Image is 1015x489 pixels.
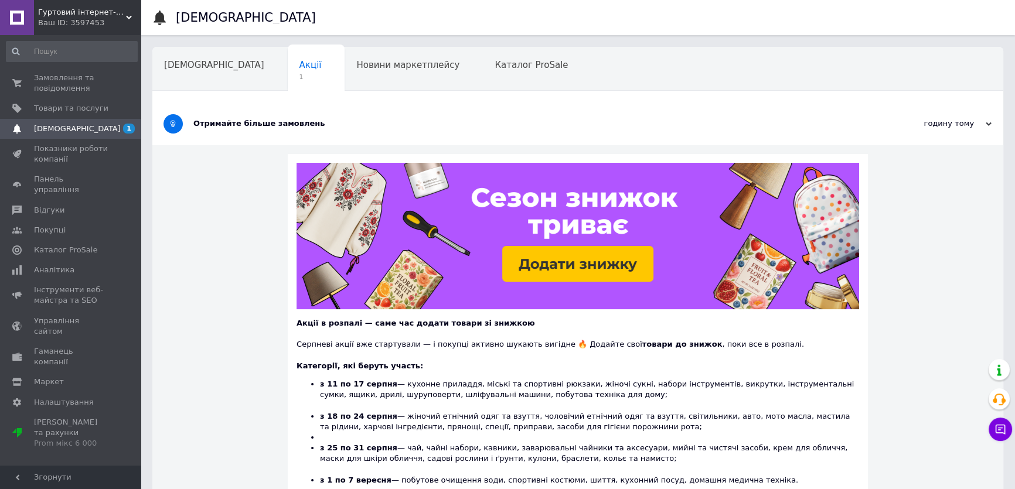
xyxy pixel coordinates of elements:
[320,443,397,452] b: з 25 по 31 серпня
[989,418,1012,441] button: Чат з покупцем
[34,245,97,255] span: Каталог ProSale
[38,7,126,18] span: Гуртовий інтернет-магазин DANA
[38,18,141,28] div: Ваш ID: 3597453
[299,73,322,81] span: 1
[320,412,397,420] b: з 18 по 24 серпня
[34,397,94,408] span: Налаштування
[297,329,859,350] div: Серпневі акції вже стартували — і покупці активно шукають вигідне 🔥 Додайте свої , поки все в роз...
[164,60,264,70] span: [DEMOGRAPHIC_DATA]
[34,377,64,387] span: Маркет
[34,417,108,449] span: [PERSON_NAME] та рахунки
[320,379,397,388] b: з 11 по 17 серпня
[320,475,859,485] li: — побутове очищення води, спортивні костюми, шиття, кухонний посуд, домашня медична техніка.
[299,60,322,70] span: Акції
[34,265,74,275] span: Аналітика
[176,11,316,25] h1: [DEMOGRAPHIC_DATA]
[642,340,723,348] b: товари до знижок
[34,346,108,367] span: Гаманець компанії
[193,118,874,129] div: Отримайте більше замовлень
[34,438,108,449] div: Prom мікс 6 000
[6,41,138,62] input: Пошук
[34,73,108,94] span: Замовлення та повідомлення
[320,411,859,432] li: — жіночий етнічний одяг та взуття, чоловічий етнічний одяг та взуття, світильники, авто, мото мас...
[34,316,108,337] span: Управління сайтом
[34,143,108,165] span: Показники роботи компанії
[874,118,992,129] div: годину тому
[320,476,391,484] b: з 1 по 7 вересня
[495,60,568,70] span: Каталог ProSale
[34,225,66,235] span: Покупці
[34,103,108,114] span: Товари та послуги
[34,285,108,306] span: Інструменти веб-майстра та SEO
[320,443,859,475] li: — чай, чайні набори, кавники, заварювальні чайники та аксесуари, мийні та чистячі засоби, крем дл...
[123,124,135,134] span: 1
[320,379,859,411] li: — кухонне приладдя, міські та спортивні рюкзаки, жіночі сукні, набори інструментів, викрутки, інс...
[297,319,534,327] b: Акції в розпалі — саме час додати товари зі знижкою
[297,361,423,370] b: Категорії, які беруть участь:
[356,60,459,70] span: Новини маркетплейсу
[34,205,64,216] span: Відгуки
[34,174,108,195] span: Панель управління
[34,124,121,134] span: [DEMOGRAPHIC_DATA]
